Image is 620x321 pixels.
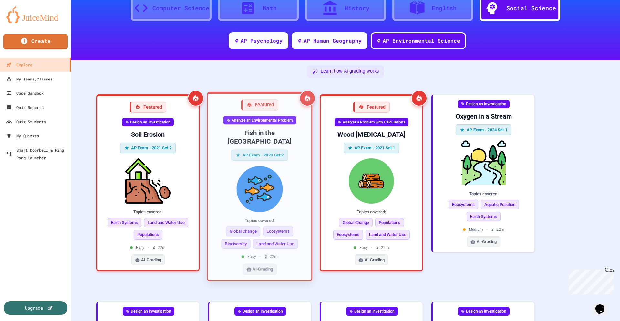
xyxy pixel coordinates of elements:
div: Math [263,4,277,13]
div: AP Exam - 2021 Set 1 [344,143,399,154]
div: Design an Investigation [458,307,510,316]
span: Earth Systems [467,212,501,221]
div: Design an Investigation [122,118,174,126]
div: Computer Science [152,4,209,13]
span: Ecosystems [333,230,363,240]
iframe: chat widget [566,267,614,294]
span: Learn how AI grading works [321,68,379,75]
div: Medium 22 m [463,227,504,232]
span: AI-Grading [253,266,273,272]
div: AP Exam - 2023 Set 2 [231,149,288,160]
img: Fish in the Great Lakes [213,166,306,212]
div: Topics covered: [102,209,193,215]
div: Easy 22 m [242,254,278,260]
div: Featured [353,102,390,113]
div: History [345,4,369,13]
span: Aquatic Pollution [481,200,519,209]
div: Topics covered: [438,191,529,197]
span: Biodiversity [221,239,250,248]
div: Featured [241,99,278,111]
a: Create [3,34,68,49]
div: Fish in the [GEOGRAPHIC_DATA] [213,128,306,145]
div: Design an Investigation [234,307,286,316]
img: Oxygen in a Stream [438,140,529,186]
div: Topics covered: [213,217,306,224]
span: Ecosystems [263,226,293,236]
div: Analyze an Environmental Problem [223,116,296,124]
div: Upgrade [25,305,43,311]
span: Land and Water Use [144,218,188,228]
div: Featured [130,102,166,113]
span: Land and Water Use [253,239,298,248]
div: Analyze a Problem with Calculations [335,118,408,126]
iframe: chat widget [593,295,614,315]
img: logo-orange.svg [6,6,65,23]
div: Oxygen in a Stream [438,112,529,121]
div: AP Exam - 2024 Set 1 [456,124,512,135]
span: • [486,227,488,232]
span: Global Change [339,218,373,228]
img: Wood Thrush [326,158,417,204]
div: Easy 22 m [130,245,166,251]
div: Wood [MEDICAL_DATA] [326,130,417,139]
div: Chat with us now!Close [3,3,45,41]
div: Design an Investigation [458,100,510,108]
div: Design an Investigation [346,307,398,316]
span: • [259,254,261,260]
div: Explore [6,61,32,69]
div: My Quizzes [6,132,39,140]
div: My Teams/Classes [6,75,53,83]
img: Soil Erosion [102,158,193,204]
div: Social Science [506,4,556,13]
span: Global Change [226,226,260,236]
div: AP Environmental Science [383,37,460,45]
div: English [432,4,457,13]
div: Topics covered: [326,209,417,215]
span: Ecosystems [449,200,478,209]
span: Populations [134,230,162,240]
div: Design an Investigation [123,307,174,316]
span: Earth Systems [108,218,141,228]
span: AI-Grading [141,257,161,263]
div: Easy 22 m [354,245,389,251]
div: AP Exam - 2021 Set 2 [120,143,176,154]
div: Smart Doorbell & Ping Pong Launcher [6,146,68,162]
span: • [371,245,372,251]
span: • [148,245,149,251]
span: AI-Grading [365,257,385,263]
span: Populations [375,218,404,228]
span: AI-Grading [477,239,497,245]
div: AP Psychology [241,37,283,45]
div: Quiz Reports [6,103,44,111]
div: AP Human Geography [304,37,362,45]
span: Land and Water Use [366,230,410,240]
div: Code Sandbox [6,89,44,97]
div: Quiz Students [6,118,46,125]
div: Soil Erosion [102,130,193,139]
